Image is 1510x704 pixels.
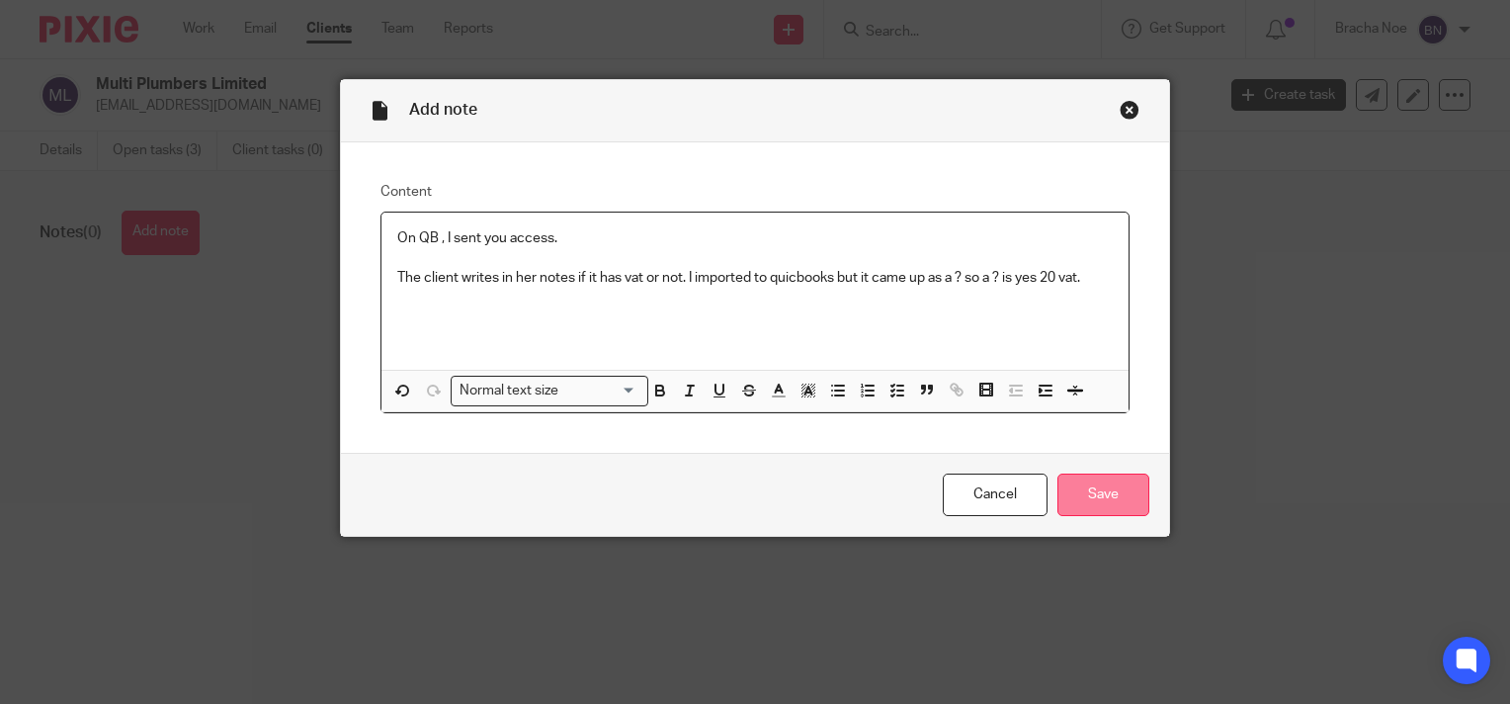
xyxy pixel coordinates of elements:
[456,381,563,401] span: Normal text size
[1057,474,1149,516] input: Save
[397,268,1113,288] p: The client writes in her notes if it has vat or not. I imported to quicbooks but it came up as a ...
[380,182,1130,202] label: Content
[565,381,636,401] input: Search for option
[409,102,477,118] span: Add note
[451,376,648,406] div: Search for option
[943,474,1048,516] a: Cancel
[397,228,1113,248] p: On QB , I sent you access.
[1120,100,1139,120] div: Close this dialog window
